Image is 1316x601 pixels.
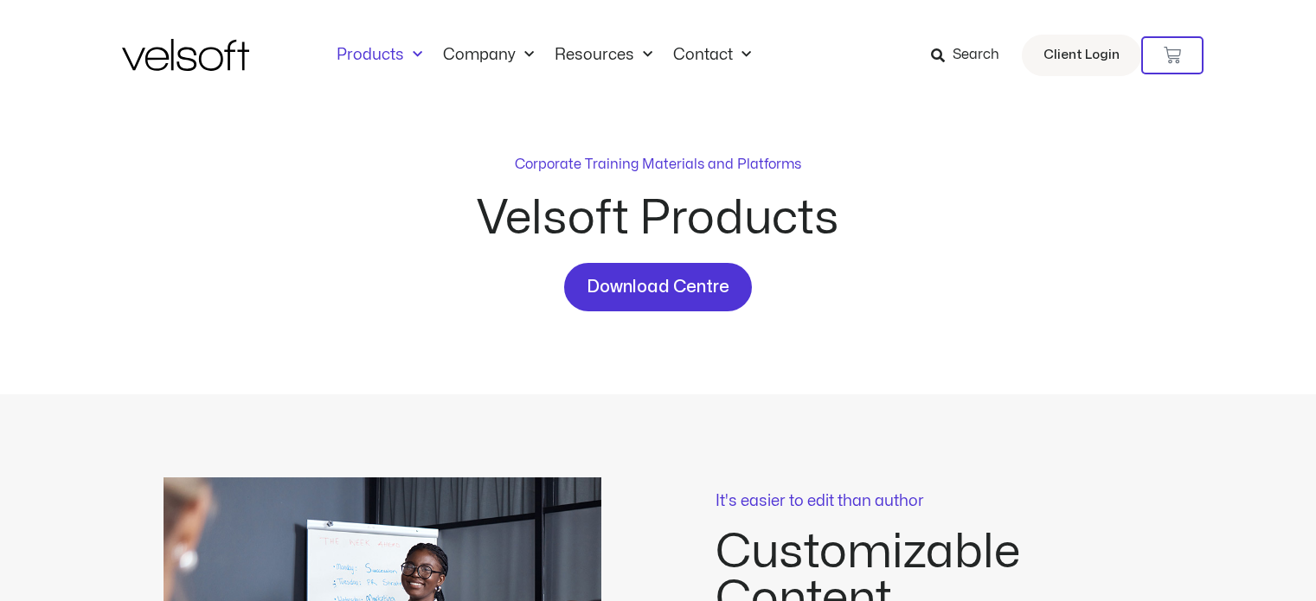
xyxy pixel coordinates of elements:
[587,273,729,301] span: Download Centre
[716,494,1153,509] p: It's easier to edit than author
[564,263,752,311] a: Download Centre
[953,44,999,67] span: Search
[326,46,761,65] nav: Menu
[326,46,433,65] a: ProductsMenu Toggle
[1022,35,1141,76] a: Client Login
[122,39,249,71] img: Velsoft Training Materials
[1043,44,1120,67] span: Client Login
[931,41,1011,70] a: Search
[663,46,761,65] a: ContactMenu Toggle
[433,46,544,65] a: CompanyMenu Toggle
[515,154,801,175] p: Corporate Training Materials and Platforms
[347,195,970,242] h2: Velsoft Products
[544,46,663,65] a: ResourcesMenu Toggle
